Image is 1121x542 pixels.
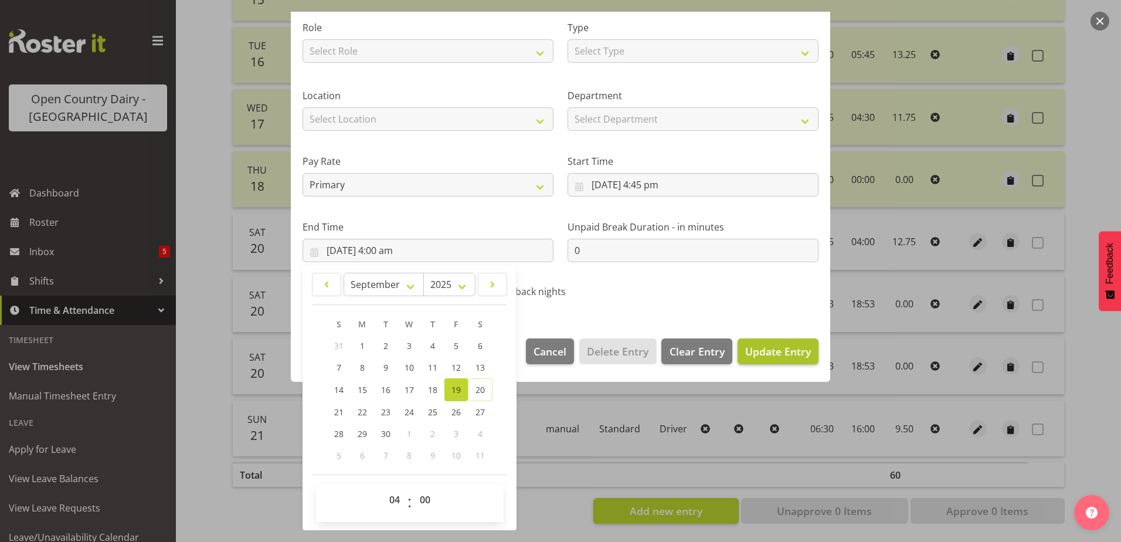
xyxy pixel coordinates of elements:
span: 4 [430,340,435,351]
a: 15 [351,378,374,401]
span: 3 [407,340,412,351]
a: 8 [351,357,374,378]
a: 29 [351,423,374,445]
a: 7 [327,357,351,378]
a: 5 [444,335,468,357]
span: 18 [428,384,437,395]
span: S [478,319,483,330]
input: Click to select... [303,239,553,262]
a: 17 [398,378,421,401]
span: 2 [383,340,388,351]
span: Delete Entry [587,344,648,359]
span: 17 [405,384,414,395]
a: 28 [327,423,351,445]
span: 24 [405,406,414,418]
a: 20 [468,378,492,401]
a: 2 [374,335,398,357]
span: 25 [428,406,437,418]
a: 3 [398,335,421,357]
span: 29 [358,428,367,439]
span: 1 [407,428,412,439]
a: 1 [351,335,374,357]
span: 13 [475,362,485,373]
a: 9 [374,357,398,378]
img: help-xxl-2.png [1086,507,1098,519]
a: 23 [374,401,398,423]
label: Unpaid Break Duration - in minutes [568,220,818,234]
span: Feedback [1105,243,1115,284]
button: Delete Entry [579,338,656,364]
a: 25 [421,401,444,423]
span: 5 [337,450,341,461]
span: Cancel [534,344,566,359]
span: 15 [358,384,367,395]
span: 8 [360,362,365,373]
button: Cancel [526,338,574,364]
a: 22 [351,401,374,423]
a: 16 [374,378,398,401]
span: 26 [451,406,461,418]
span: 10 [451,450,461,461]
a: 14 [327,378,351,401]
a: 30 [374,423,398,445]
span: W [405,319,413,330]
label: Type [568,21,818,35]
span: Update Entry [745,344,811,358]
label: Location [303,89,553,103]
span: 9 [383,362,388,373]
span: 23 [381,406,390,418]
span: 10 [405,362,414,373]
span: 14 [334,384,344,395]
a: 19 [444,378,468,401]
button: Feedback - Show survey [1099,231,1121,311]
label: Role [303,21,553,35]
a: 18 [421,378,444,401]
input: Click to select... [568,173,818,197]
span: 16 [381,384,390,395]
span: 3 [454,428,458,439]
span: 8 [407,450,412,461]
label: Department [568,89,818,103]
span: 30 [381,428,390,439]
span: 19 [451,384,461,395]
span: 6 [360,450,365,461]
input: Unpaid Break Duration [568,239,818,262]
span: 28 [334,428,344,439]
label: Start Time [568,154,818,168]
span: T [430,319,435,330]
span: 11 [475,450,485,461]
span: 1 [360,340,365,351]
a: 4 [421,335,444,357]
span: S [337,319,341,330]
span: 7 [383,450,388,461]
a: 11 [421,357,444,378]
span: : [407,488,412,517]
span: 31 [334,340,344,351]
span: 9 [430,450,435,461]
span: 21 [334,406,344,418]
button: Update Entry [738,338,818,364]
a: 27 [468,401,492,423]
label: Pay Rate [303,154,553,168]
a: 24 [398,401,421,423]
span: 4 [478,428,483,439]
span: 20 [475,384,485,395]
span: 5 [454,340,458,351]
span: Clear Entry [670,344,725,359]
span: 11 [428,362,437,373]
span: 12 [451,362,461,373]
span: 6 [478,340,483,351]
a: 21 [327,401,351,423]
a: 10 [398,357,421,378]
span: T [383,319,388,330]
a: 6 [468,335,492,357]
span: 2 [430,428,435,439]
button: Clear Entry [661,338,732,364]
a: 12 [444,357,468,378]
span: 27 [475,406,485,418]
a: 13 [468,357,492,378]
label: End Time [303,220,553,234]
span: 22 [358,406,367,418]
span: M [358,319,366,330]
span: F [454,319,458,330]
